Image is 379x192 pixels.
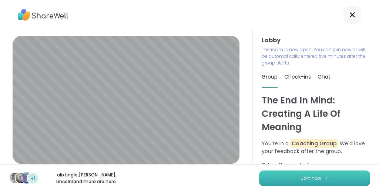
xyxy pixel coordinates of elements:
img: alixtingle [10,173,20,183]
img: Chuck [16,173,26,183]
img: ShareWell Logo [18,6,68,23]
img: ShareWell Logomark [324,176,329,180]
h1: The End In Mind: Creating A Life Of Meaning [262,94,370,134]
p: alixtingle , [PERSON_NAME] , Lincoln1 and 1 more are here. [45,172,128,185]
span: Join now [301,175,321,182]
button: Join now [259,171,370,186]
span: Chat [318,73,331,80]
p: You're in a We'd love your feedback after the group. [262,140,370,155]
img: Lincoln1 [21,173,32,183]
span: Check-ins [284,73,311,80]
h3: Friendly reminders: [262,161,370,170]
h3: Lobby [262,36,370,45]
span: +1 [30,175,36,182]
span: Group [262,73,278,80]
span: Coaching Group [290,139,338,148]
p: The room is now open. You can join now or will be automatically entered five minutes after the gr... [262,46,368,66]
